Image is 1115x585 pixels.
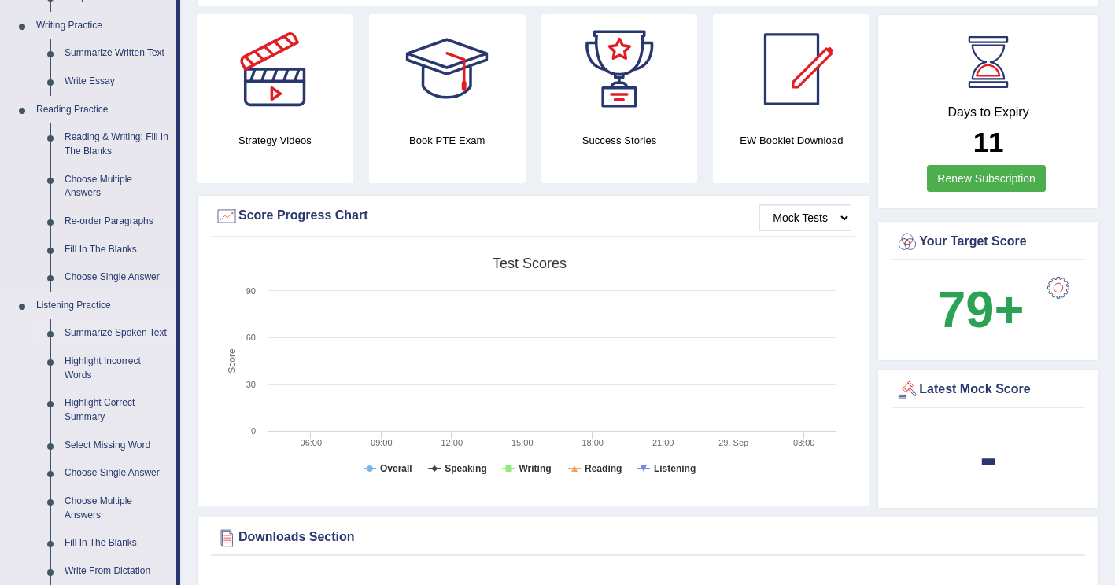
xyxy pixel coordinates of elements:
[793,438,815,447] text: 03:00
[57,68,176,96] a: Write Essay
[57,459,176,487] a: Choose Single Answer
[57,123,176,165] a: Reading & Writing: Fill In The Blanks
[927,165,1046,192] a: Renew Subscription
[57,166,176,208] a: Choose Multiple Answers
[215,526,1081,550] div: Downloads Section
[215,204,851,228] div: Score Progress Chart
[652,438,674,447] text: 21:00
[57,263,176,292] a: Choose Single Answer
[585,463,622,474] tspan: Reading
[493,256,567,271] tspan: Test scores
[895,378,1081,402] div: Latest Mock Score
[246,333,256,342] text: 60
[371,438,393,447] text: 09:00
[937,281,1024,338] b: 79+
[980,429,997,486] b: -
[197,132,353,149] h4: Strategy Videos
[380,463,412,474] tspan: Overall
[57,389,176,431] a: Highlight Correct Summary
[581,438,604,447] text: 18:00
[895,230,1081,254] div: Your Target Score
[29,292,176,320] a: Listening Practice
[57,39,176,68] a: Summarize Written Text
[369,132,526,149] h4: Book PTE Exam
[441,438,463,447] text: 12:00
[246,286,256,296] text: 90
[654,463,696,474] tspan: Listening
[29,96,176,124] a: Reading Practice
[57,208,176,236] a: Re-order Paragraphs
[57,348,176,389] a: Highlight Incorrect Words
[227,348,238,373] tspan: Score
[57,529,176,557] a: Fill In The Blanks
[519,463,551,474] tspan: Writing
[895,105,1081,120] h4: Days to Expiry
[511,438,534,447] text: 15:00
[246,380,256,389] text: 30
[973,127,1004,157] b: 11
[301,438,323,447] text: 06:00
[57,236,176,264] a: Fill In The Blanks
[57,319,176,348] a: Summarize Spoken Text
[541,132,698,149] h4: Success Stories
[718,438,748,447] tspan: 29. Sep
[713,132,869,149] h4: EW Booklet Download
[445,463,486,474] tspan: Speaking
[57,487,176,529] a: Choose Multiple Answers
[57,432,176,460] a: Select Missing Word
[29,12,176,40] a: Writing Practice
[251,426,256,436] text: 0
